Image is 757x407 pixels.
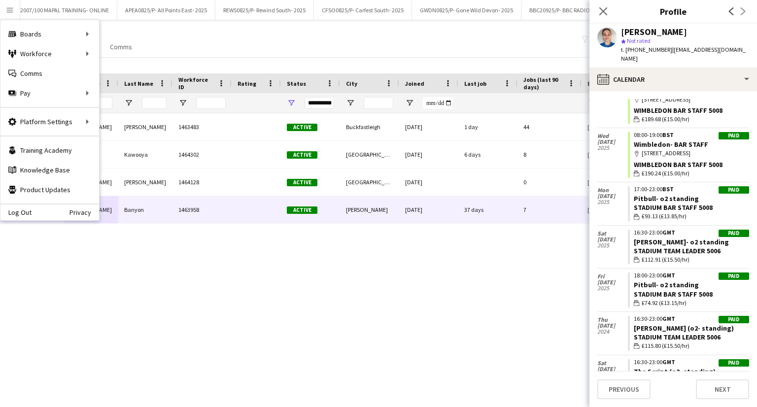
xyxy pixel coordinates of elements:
[597,379,651,399] button: Previous
[597,231,628,237] span: Sat
[662,229,675,236] span: GMT
[719,186,749,194] div: Paid
[634,106,749,115] div: Wimbledon Bar Staff 5008
[340,196,399,223] div: [PERSON_NAME]
[634,160,749,169] div: Wimbledon Bar Staff 5008
[634,194,699,203] a: Pitbull- o2 standing
[597,366,628,372] span: [DATE]
[287,151,317,159] span: Active
[118,169,172,196] div: [PERSON_NAME]
[517,169,582,196] div: 0
[523,76,564,91] span: Jobs (last 90 days)
[634,359,749,365] div: 16:30-23:00
[597,199,628,205] span: 2025
[0,64,99,83] a: Comms
[634,149,749,158] div: [STREET_ADDRESS]
[287,206,317,214] span: Active
[118,196,172,223] div: Banyon
[597,285,628,291] span: 2025
[719,230,749,237] div: Paid
[287,80,306,87] span: Status
[719,272,749,280] div: Paid
[597,139,628,145] span: [DATE]
[287,99,296,107] button: Open Filter Menu
[587,99,596,107] button: Open Filter Menu
[196,97,226,109] input: Workforce ID Filter Input
[634,367,716,376] a: The Script (o2- standing)
[405,80,424,87] span: Joined
[0,24,99,44] div: Boards
[0,112,99,132] div: Platform Settings
[423,97,452,109] input: Joined Filter Input
[597,323,628,329] span: [DATE]
[287,179,317,186] span: Active
[458,113,517,140] div: 1 day
[178,76,214,91] span: Workforce ID
[634,272,749,278] div: 18:00-23:00
[517,113,582,140] div: 44
[634,290,749,299] div: Stadium Bar Staff 5008
[0,180,99,200] a: Product Updates
[634,132,749,138] div: 08:00-19:00
[634,316,749,322] div: 16:30-23:00
[287,124,317,131] span: Active
[340,169,399,196] div: [GEOGRAPHIC_DATA]
[662,315,675,322] span: GMT
[589,68,757,91] div: Calendar
[642,341,689,350] span: £115.80 (£15.50/hr)
[405,99,414,107] button: Open Filter Menu
[215,0,314,20] button: REWS0825/P- Rewind South- 2025
[12,0,117,20] button: 2007/100 MAPAL TRAINING- ONLINE
[597,360,628,366] span: Sat
[178,99,187,107] button: Open Filter Menu
[719,132,749,139] div: Paid
[662,271,675,279] span: GMT
[346,99,355,107] button: Open Filter Menu
[642,212,687,221] span: £93.13 (£13.85/hr)
[634,186,749,192] div: 17:00-23:00
[597,273,628,279] span: Fri
[88,97,112,109] input: First Name Filter Input
[621,46,746,62] span: | [EMAIL_ADDRESS][DOMAIN_NAME]
[662,131,674,138] span: BST
[238,80,256,87] span: Rating
[597,145,628,151] span: 2025
[458,196,517,223] div: 37 days
[634,237,729,246] a: [PERSON_NAME]- o2 standing
[412,0,521,20] button: GWDN0825/P- Gone Wild Devon- 2025
[662,185,674,193] span: BST
[110,42,132,51] span: Comms
[124,80,153,87] span: Last Name
[634,333,749,341] div: Stadium Team Leader 5006
[399,196,458,223] div: [DATE]
[587,80,603,87] span: Email
[589,5,757,18] h3: Profile
[399,113,458,140] div: [DATE]
[597,317,628,323] span: Thu
[719,359,749,367] div: Paid
[0,44,99,64] div: Workforce
[517,141,582,168] div: 8
[399,169,458,196] div: [DATE]
[172,141,232,168] div: 1464302
[597,193,628,199] span: [DATE]
[634,95,749,104] div: [STREET_ADDRESS]
[106,40,136,53] a: Comms
[172,196,232,223] div: 1463958
[634,324,734,333] a: [PERSON_NAME] (o2- standing)
[642,115,689,124] span: £189.68 (£15.00/hr)
[517,196,582,223] div: 7
[124,99,133,107] button: Open Filter Menu
[340,141,399,168] div: [GEOGRAPHIC_DATA]
[621,46,672,53] span: t. [PHONE_NUMBER]
[0,208,32,216] a: Log Out
[340,113,399,140] div: Buckfastleigh
[0,160,99,180] a: Knowledge Base
[0,140,99,160] a: Training Academy
[172,113,232,140] div: 1463483
[364,97,393,109] input: City Filter Input
[597,237,628,242] span: [DATE]
[597,329,628,335] span: 2024
[0,83,99,103] div: Pay
[399,141,458,168] div: [DATE]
